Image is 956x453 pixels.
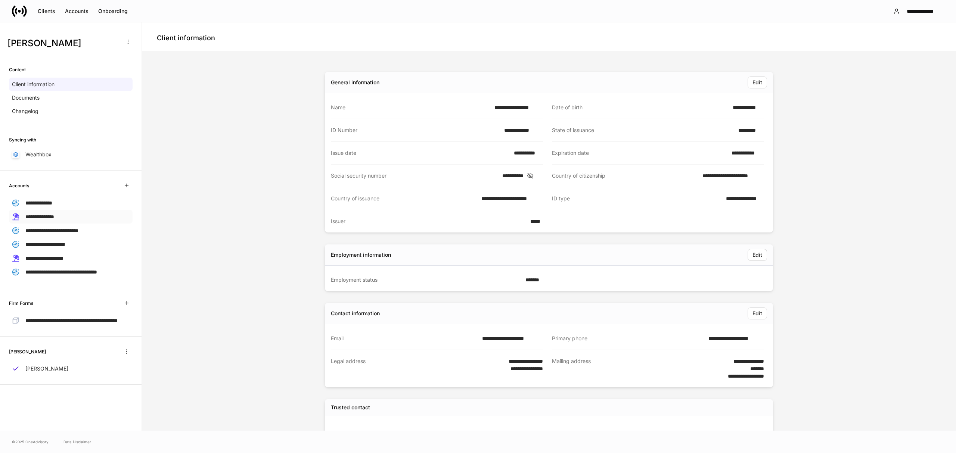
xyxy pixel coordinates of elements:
a: [PERSON_NAME] [9,362,133,375]
div: Name [331,429,549,437]
a: Documents [9,91,133,104]
div: ID Number [331,126,500,134]
p: Wealthbox [25,151,52,158]
a: Wealthbox [9,148,133,161]
div: State of issuance [552,126,734,134]
div: Primary phone [552,335,704,342]
button: Accounts [60,5,93,17]
h6: Accounts [9,182,29,189]
a: Changelog [9,104,133,118]
div: Expiration date [552,149,727,157]
div: Issue date [331,149,509,157]
h5: Trusted contact [331,404,370,411]
button: Edit [748,76,767,88]
div: Employment status [331,276,521,284]
button: Onboarding [93,5,133,17]
h6: Firm Forms [9,300,33,307]
div: Onboarding [98,7,128,15]
div: Issuer [331,218,526,225]
p: Changelog [12,107,38,115]
p: Documents [12,94,40,101]
div: Email [331,335,478,342]
h3: [PERSON_NAME] [7,37,119,49]
button: Clients [33,5,60,17]
h4: Client information [157,34,215,43]
div: Name [331,104,490,111]
button: Edit [748,307,767,319]
div: Country of issuance [331,195,477,202]
div: Contact information [331,310,380,317]
div: Mailing address [552,357,709,380]
div: Date of birth [552,104,728,111]
button: Edit [748,249,767,261]
span: © 2025 OneAdvisory [12,439,49,445]
div: Clients [38,7,55,15]
div: Social security number [331,172,498,179]
h6: Syncing with [9,136,36,143]
div: Edit [752,310,762,317]
h6: Content [9,66,26,73]
div: Edit [752,79,762,86]
p: [PERSON_NAME] [25,365,68,372]
p: Client information [12,81,55,88]
div: ID type [552,195,721,203]
div: General information [331,79,379,86]
a: Data Disclaimer [63,439,91,445]
div: Employment information [331,251,391,259]
a: Client information [9,78,133,91]
h6: [PERSON_NAME] [9,348,46,355]
div: Legal address [331,357,487,380]
div: Country of citizenship [552,172,698,179]
div: Accounts [65,7,89,15]
div: Edit [752,251,762,259]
